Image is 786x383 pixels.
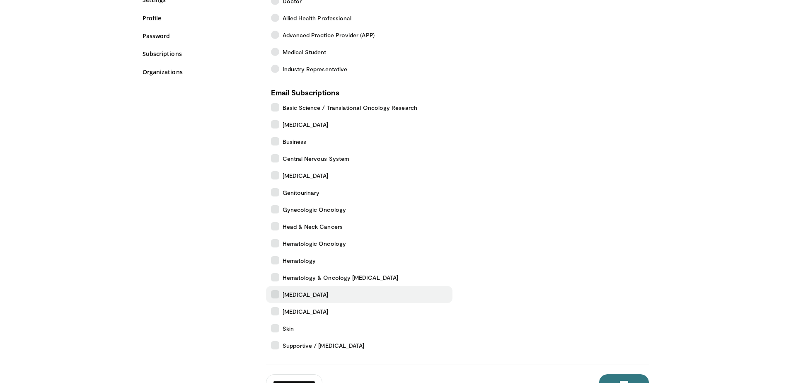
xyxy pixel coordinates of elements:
a: Subscriptions [143,49,259,58]
span: Head & Neck Cancers [283,222,343,231]
span: Skin [283,324,294,333]
a: Password [143,32,259,40]
span: [MEDICAL_DATA] [283,120,329,129]
a: Profile [143,14,259,22]
span: Central Nervous System [283,154,350,163]
span: Business [283,137,307,146]
span: Allied Health Professional [283,14,352,22]
span: Hematology & Oncology [MEDICAL_DATA] [283,273,399,282]
span: Genitourinary [283,188,320,197]
span: Hematologic Oncology [283,239,346,248]
span: Industry Representative [283,65,348,73]
span: Medical Student [283,48,326,56]
span: [MEDICAL_DATA] [283,290,329,299]
span: [MEDICAL_DATA] [283,307,329,316]
span: Hematology [283,256,316,265]
span: Advanced Practice Provider (APP) [283,31,375,39]
span: Gynecologic Oncology [283,205,346,214]
a: Organizations [143,68,259,76]
span: Supportive / [MEDICAL_DATA] [283,341,365,350]
strong: Email Subscriptions [271,88,339,97]
span: [MEDICAL_DATA] [283,171,329,180]
span: Basic Science / Translational Oncology Research [283,103,417,112]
